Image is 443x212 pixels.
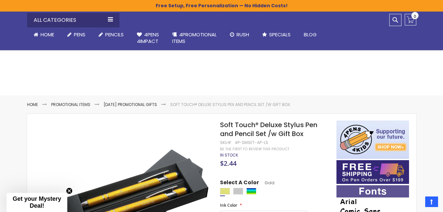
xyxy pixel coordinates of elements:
a: Home [27,27,61,42]
a: Specials [256,27,297,42]
button: Close teaser [66,188,73,194]
span: Select A Color [220,179,259,188]
a: 4PROMOTIONALITEMS [166,27,223,49]
a: 4Pens4impact [130,27,166,49]
strong: SKU [220,140,232,145]
div: Get your Mystery Deal!Close teaser [7,193,67,212]
img: Free shipping on orders over $199 [336,160,409,184]
a: Home [27,102,38,107]
span: Specials [269,31,291,38]
a: Pens [61,27,92,42]
div: 4P-SMSET-AP-LS [235,140,268,145]
div: Assorted [246,188,256,194]
div: Silver [233,188,243,194]
img: 4pens 4 kids [336,121,409,159]
span: Pens [74,31,85,38]
span: Rush [237,31,249,38]
a: Pencils [92,27,130,42]
span: $2.44 [220,159,237,168]
a: [DATE] Promotional Gifts [104,102,157,107]
a: Promotional Items [51,102,90,107]
div: Availability [220,153,238,158]
span: Blog [304,31,317,38]
span: In stock [220,152,238,158]
a: 0 [405,14,416,25]
span: Pencils [105,31,124,38]
span: Soft Touch® Deluxe Stylus Pen and Pencil Set /w Gift Box [220,120,317,138]
span: 0 [414,13,416,19]
a: Blog [297,27,323,42]
span: 4Pens 4impact [137,31,159,45]
div: Gold [220,188,230,194]
iframe: Google Customer Reviews [389,194,443,212]
span: Home [41,31,54,38]
a: Rush [223,27,256,42]
span: 4PROMOTIONAL ITEMS [172,31,217,45]
span: Gold [259,180,274,186]
a: Be the first to review this product [220,147,289,152]
span: Get your Mystery Deal! [13,195,61,209]
div: All Categories [27,13,119,27]
li: Soft Touch® Deluxe Stylus Pen and Pencil Set /w Gift Box [170,102,290,107]
span: Ink Color [220,202,237,208]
